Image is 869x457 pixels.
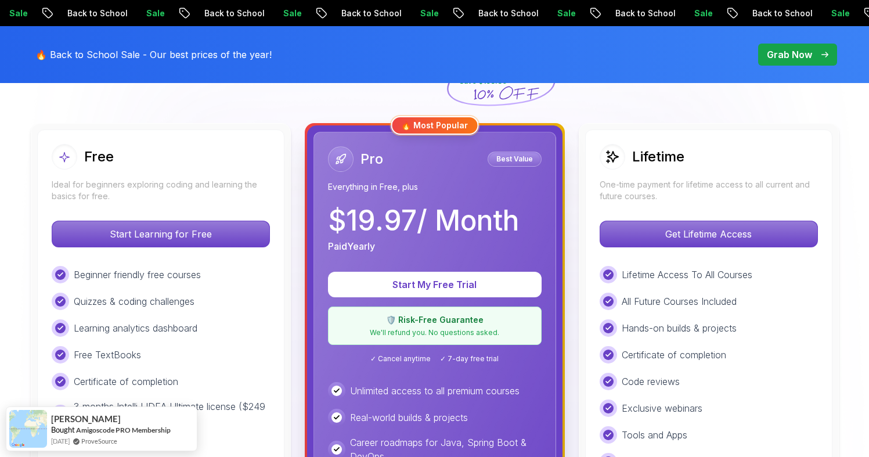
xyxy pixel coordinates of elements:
button: Get Lifetime Access [600,221,818,247]
a: Amigoscode PRO Membership [76,426,171,434]
img: provesource social proof notification image [9,410,47,448]
p: Back to School [327,8,406,19]
p: Sale [132,8,169,19]
p: Sale [680,8,717,19]
button: Start My Free Trial [328,272,542,297]
p: Get Lifetime Access [600,221,817,247]
h2: Pro [360,150,383,168]
p: Hands-on builds & projects [622,321,737,335]
a: Get Lifetime Access [600,228,818,240]
p: Best Value [489,153,540,165]
p: Paid Yearly [328,239,375,253]
p: Learning analytics dashboard [74,321,197,335]
a: Start Learning for Free [52,228,270,240]
p: Back to School [601,8,680,19]
p: Beginner friendly free courses [74,268,201,282]
p: Start My Free Trial [342,278,528,292]
p: Grab Now [767,48,812,62]
p: One-time payment for lifetime access to all current and future courses. [600,179,818,202]
p: Unlimited access to all premium courses [350,384,520,398]
a: ProveSource [81,436,117,446]
p: Certificate of completion [74,375,178,388]
p: We'll refund you. No questions asked. [336,328,534,337]
p: Ideal for beginners exploring coding and learning the basics for free. [52,179,270,202]
h2: Free [84,147,114,166]
span: ✓ Cancel anytime [370,354,431,364]
p: Back to School [190,8,269,19]
p: Certificate of completion [622,348,726,362]
h2: Lifetime [632,147,684,166]
p: All Future Courses Included [622,294,737,308]
span: ✓ 7-day free trial [440,354,499,364]
p: 3 months IntelliJ IDEA Ultimate license ($249 value) [74,400,270,427]
p: Start Learning for Free [52,221,269,247]
p: Back to School [738,8,817,19]
button: Start Learning for Free [52,221,270,247]
p: Tools and Apps [622,428,687,442]
p: Sale [543,8,580,19]
span: Bought [51,425,75,434]
p: Back to School [464,8,543,19]
p: Everything in Free, plus [328,181,542,193]
span: [PERSON_NAME] [51,414,121,424]
p: Sale [269,8,306,19]
p: Sale [817,8,854,19]
p: Sale [406,8,443,19]
p: Free TextBooks [74,348,141,362]
a: Start My Free Trial [328,279,542,290]
p: Lifetime Access To All Courses [622,268,752,282]
span: [DATE] [51,436,70,446]
p: Exclusive webinars [622,401,702,415]
p: Quizzes & coding challenges [74,294,194,308]
p: Back to School [53,8,132,19]
p: Code reviews [622,375,680,388]
p: 🛡️ Risk-Free Guarantee [336,314,534,326]
p: $ 19.97 / Month [328,207,519,235]
p: 🔥 Back to School Sale - Our best prices of the year! [35,48,272,62]
p: Real-world builds & projects [350,411,468,424]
